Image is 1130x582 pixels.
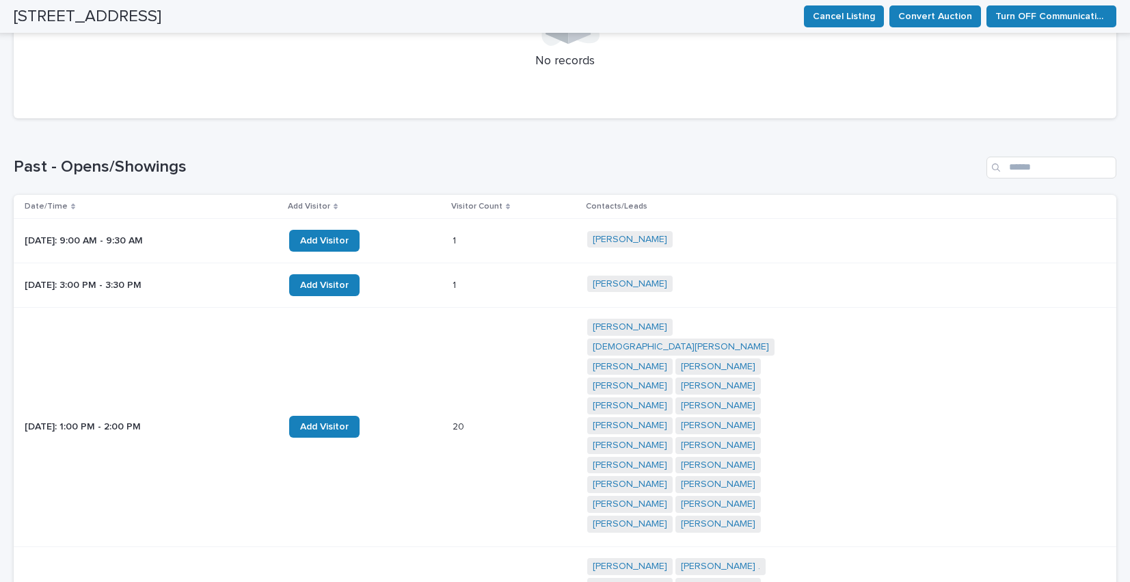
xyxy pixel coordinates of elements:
[586,199,647,214] p: Contacts/Leads
[681,460,755,471] a: [PERSON_NAME]
[593,420,667,432] a: [PERSON_NAME]
[593,479,667,490] a: [PERSON_NAME]
[986,157,1116,178] input: Search
[593,518,667,530] a: [PERSON_NAME]
[289,274,360,296] a: Add Visitor
[288,199,330,214] p: Add Visitor
[681,479,755,490] a: [PERSON_NAME]
[593,561,667,572] a: [PERSON_NAME]
[681,380,755,392] a: [PERSON_NAME]
[813,5,875,28] span: Cancel Listing
[14,219,1116,263] tr: [DATE]: 9:00 AM - 9:30 AMAdd Visitor11 [PERSON_NAME]
[453,277,459,291] p: 1
[453,233,459,247] p: 1
[14,263,1116,308] tr: [DATE]: 3:00 PM - 3:30 PMAdd Visitor11 [PERSON_NAME]
[289,230,360,252] a: Add Visitor
[593,380,667,392] a: [PERSON_NAME]
[593,400,667,412] a: [PERSON_NAME]
[25,280,264,291] p: [DATE]: 3:00 PM - 3:30 PM
[593,440,667,451] a: [PERSON_NAME]
[593,460,667,471] a: [PERSON_NAME]
[451,199,502,214] p: Visitor Count
[593,361,667,373] a: [PERSON_NAME]
[804,5,884,27] button: Cancel Listing
[14,157,981,177] h1: Past - Opens/Showings
[25,235,264,247] p: [DATE]: 9:00 AM - 9:30 AM
[14,308,1116,547] tr: [DATE]: 1:00 PM - 2:00 PMAdd Visitor2020 [PERSON_NAME] [DEMOGRAPHIC_DATA][PERSON_NAME] [PERSON_NA...
[453,419,467,433] p: 20
[889,5,981,27] button: Convert Auction
[25,199,68,214] p: Date/Time
[681,561,760,572] a: [PERSON_NAME] .
[593,234,667,246] a: [PERSON_NAME]
[898,5,972,28] span: Convert Auction
[681,400,755,412] a: [PERSON_NAME]
[681,361,755,373] a: [PERSON_NAME]
[593,321,667,333] a: [PERSON_NAME]
[14,7,161,27] h2: [STREET_ADDRESS]
[300,417,349,436] span: Add Visitor
[681,420,755,432] a: [PERSON_NAME]
[300,276,349,295] span: Add Visitor
[681,440,755,451] a: [PERSON_NAME]
[593,499,667,510] a: [PERSON_NAME]
[593,278,667,290] a: [PERSON_NAME]
[593,341,769,353] a: [DEMOGRAPHIC_DATA][PERSON_NAME]
[300,231,349,250] span: Add Visitor
[681,518,755,530] a: [PERSON_NAME]
[986,5,1116,27] button: Turn OFF Communication
[681,499,755,510] a: [PERSON_NAME]
[25,421,264,433] p: [DATE]: 1:00 PM - 2:00 PM
[289,416,360,438] a: Add Visitor
[995,5,1107,28] span: Turn OFF Communication
[30,54,1100,69] p: No records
